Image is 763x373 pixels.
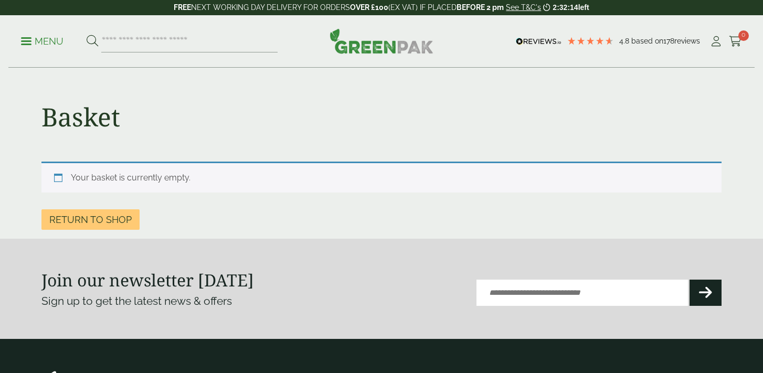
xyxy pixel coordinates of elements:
span: Based on [631,37,663,45]
div: 4.78 Stars [567,36,614,46]
i: Cart [729,36,742,47]
div: Your basket is currently empty. [41,162,722,193]
strong: BEFORE 2 pm [457,3,504,12]
p: Sign up to get the latest news & offers [41,293,347,310]
a: 0 [729,34,742,49]
span: 2:32:14 [553,3,578,12]
span: 0 [738,30,749,41]
strong: FREE [174,3,191,12]
h1: Basket [41,102,120,132]
img: GreenPak Supplies [330,28,433,54]
a: Menu [21,35,63,46]
span: left [578,3,589,12]
span: 178 [663,37,674,45]
span: reviews [674,37,700,45]
p: Menu [21,35,63,48]
i: My Account [709,36,723,47]
img: REVIEWS.io [516,38,561,45]
a: Return to shop [41,209,140,230]
a: See T&C's [506,3,541,12]
span: 4.8 [619,37,631,45]
strong: Join our newsletter [DATE] [41,269,254,291]
strong: OVER £100 [350,3,388,12]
